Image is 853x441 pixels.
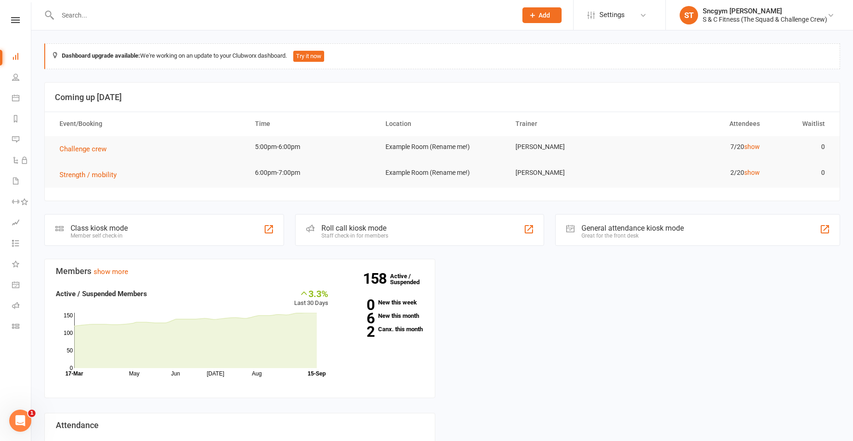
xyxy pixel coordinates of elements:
th: Event/Booking [51,112,247,136]
th: Trainer [507,112,638,136]
a: People [12,68,31,89]
a: Class kiosk mode [12,317,31,338]
strong: 158 [363,272,390,286]
td: [PERSON_NAME] [507,136,638,158]
div: General attendance kiosk mode [581,224,684,232]
a: 2Canx. this month [342,326,424,332]
button: Try it now [293,51,324,62]
td: 2/20 [638,162,768,184]
a: show [744,169,760,176]
a: Assessments [12,213,31,234]
th: Location [377,112,508,136]
iframe: Intercom live chat [9,410,31,432]
td: 0 [768,162,833,184]
a: 6New this month [342,313,424,319]
div: Last 30 Days [294,288,328,308]
td: 5:00pm-6:00pm [247,136,377,158]
td: 6:00pm-7:00pm [247,162,377,184]
a: show [744,143,760,150]
input: Search... [55,9,510,22]
a: What's New [12,255,31,275]
button: Strength / mobility [59,169,123,180]
strong: Active / Suspended Members [56,290,147,298]
a: Dashboard [12,47,31,68]
a: Calendar [12,89,31,109]
div: Roll call kiosk mode [321,224,388,232]
td: 7/20 [638,136,768,158]
span: Add [539,12,550,19]
div: S & C Fitness (The Squad & Challenge Crew) [703,15,827,24]
strong: Dashboard upgrade available: [62,52,140,59]
a: General attendance kiosk mode [12,275,31,296]
td: [PERSON_NAME] [507,162,638,184]
button: Add [522,7,562,23]
a: 158Active / Suspended [390,266,431,292]
div: Class kiosk mode [71,224,128,232]
strong: 0 [342,298,374,312]
span: Challenge crew [59,145,107,153]
span: Settings [599,5,625,25]
div: Member self check-in [71,232,128,239]
th: Attendees [638,112,768,136]
button: Challenge crew [59,143,113,155]
a: 0New this week [342,299,424,305]
div: 3.3% [294,288,328,298]
a: show more [94,268,128,276]
div: ST [680,6,698,24]
strong: 6 [342,311,374,325]
td: 0 [768,136,833,158]
h3: Coming up [DATE] [55,93,829,102]
span: Strength / mobility [59,171,117,179]
td: Example Room (Rename me!) [377,162,508,184]
h3: Attendance [56,421,424,430]
td: Example Room (Rename me!) [377,136,508,158]
div: Great for the front desk [581,232,684,239]
h3: Members [56,267,424,276]
strong: 2 [342,325,374,339]
div: We're working on an update to your Clubworx dashboard. [44,43,840,69]
th: Waitlist [768,112,833,136]
div: Staff check-in for members [321,232,388,239]
div: Sncgym [PERSON_NAME] [703,7,827,15]
th: Time [247,112,377,136]
a: Roll call kiosk mode [12,296,31,317]
a: Reports [12,109,31,130]
span: 1 [28,410,36,417]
